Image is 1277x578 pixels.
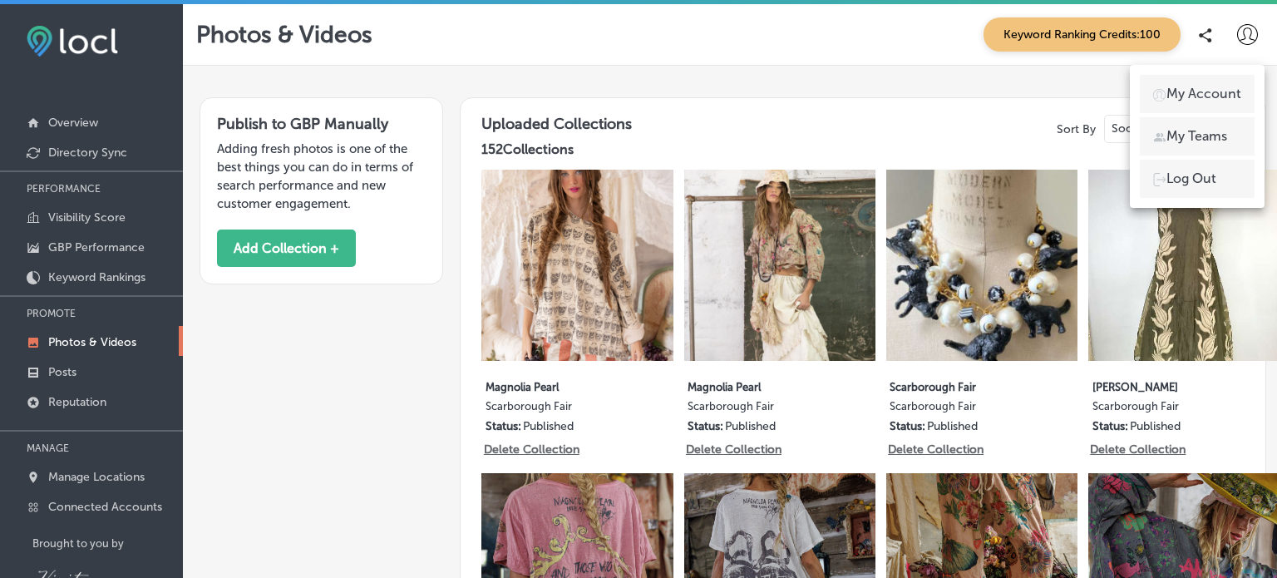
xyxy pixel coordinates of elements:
[48,395,106,409] p: Reputation
[48,500,162,514] p: Connected Accounts
[48,210,126,225] p: Visibility Score
[48,470,145,484] p: Manage Locations
[1166,84,1241,104] p: My Account
[48,146,127,160] p: Directory Sync
[32,537,183,550] p: Brought to you by
[48,365,76,379] p: Posts
[27,26,118,57] img: fda3e92497d09a02dc62c9cd864e3231.png
[48,335,136,349] p: Photos & Videos
[48,270,145,284] p: Keyword Rankings
[1166,169,1216,189] p: Log Out
[1140,75,1255,113] a: My Account
[1166,126,1227,146] p: My Teams
[1140,117,1255,156] a: My Teams
[48,116,98,130] p: Overview
[1140,160,1255,198] a: Log Out
[48,240,145,254] p: GBP Performance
